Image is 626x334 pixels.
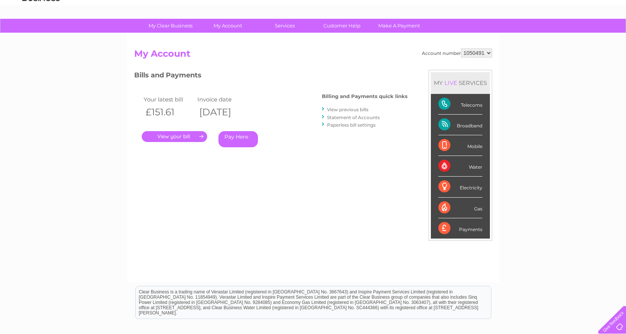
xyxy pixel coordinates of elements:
div: Broadband [438,115,482,135]
a: Log out [601,32,619,38]
th: [DATE] [196,104,250,120]
a: Make A Payment [368,19,430,33]
div: Gas [438,198,482,218]
a: 0333 014 3131 [484,4,536,13]
a: Services [254,19,316,33]
a: Customer Help [311,19,373,33]
a: Contact [576,32,594,38]
div: Electricity [438,177,482,197]
a: Statement of Accounts [327,115,380,120]
div: Telecoms [438,94,482,115]
a: Telecoms [534,32,556,38]
h4: Billing and Payments quick links [322,94,408,99]
div: Clear Business is a trading name of Verastar Limited (registered in [GEOGRAPHIC_DATA] No. 3667643... [136,4,491,36]
h2: My Account [134,48,492,63]
h3: Bills and Payments [134,70,408,83]
a: Energy [512,32,529,38]
div: Water [438,156,482,177]
a: Blog [561,32,571,38]
td: Your latest bill [142,94,196,104]
a: My Clear Business [139,19,202,33]
a: View previous bills [327,107,368,112]
a: Pay Here [218,131,258,147]
th: £151.61 [142,104,196,120]
a: My Account [197,19,259,33]
img: logo.png [22,20,60,42]
a: Paperless bill settings [327,122,376,128]
a: Water [494,32,508,38]
div: LIVE [443,79,459,86]
div: MY SERVICES [431,72,490,94]
td: Invoice date [196,94,250,104]
div: Mobile [438,135,482,156]
a: . [142,131,207,142]
div: Account number [422,48,492,57]
div: Payments [438,218,482,239]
